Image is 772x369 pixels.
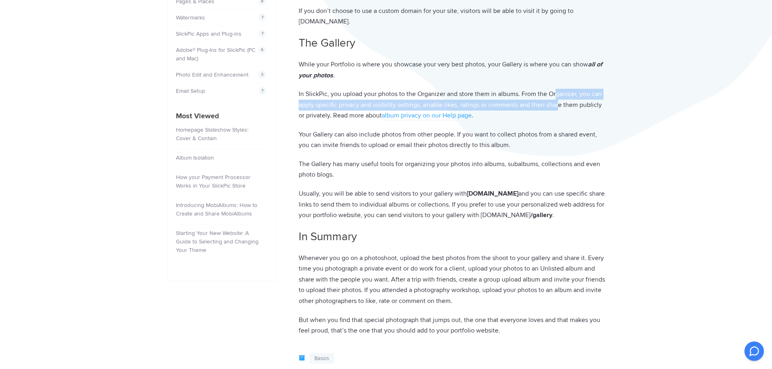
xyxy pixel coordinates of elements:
[258,70,266,79] span: 3
[299,89,605,121] p: In SlickPic, you upload your photos to the Organizer and store them in albums. From the Organizer...
[382,111,472,120] a: album privacy on our Help page
[530,211,552,219] strong: /gallery
[467,190,518,198] strong: [DOMAIN_NAME]
[176,126,248,142] a: Homepage Slideshow Styles: Cover & Contain
[176,154,214,161] a: Album Isolation
[299,129,605,151] p: Your Gallery can also include photos from other people. If you want to collect photos from a shar...
[299,35,605,51] h2: The Gallery
[299,229,605,245] h2: In Summary
[259,30,266,38] span: 7
[299,59,605,81] p: While your Portfolio is where you showcase your very best photos, your Gallery is where you can s...
[299,315,605,336] p: But when you find that special photograph that jumps out, the one that everyone loves and that ma...
[176,202,257,217] a: Introducing MobiAlbums: How to Create and Share MobiAlbums
[176,230,259,254] a: Starting Your New Website: A Guide to Selecting and Changing Your Theme
[299,159,605,180] p: The Gallery has many useful tools for organizing your photos into albums, subalbums, collections ...
[176,87,205,94] a: Email Setup
[259,13,266,21] span: 7
[176,71,248,78] a: Photo Edit and Enhancement
[176,47,255,62] a: Adobe® Plug-Ins for SlickPic (PC and Mac)
[176,30,242,37] a: SlickPic Apps and Plug-ins
[299,253,605,307] p: Whenever you go on a photoshoot, upload the best photos from the shoot to your gallery and share ...
[299,60,602,79] em: all of your photos
[258,46,266,54] span: 6
[176,174,250,189] a: How your Payment Processor Works in Your SlickPic Store
[176,111,268,122] h4: Most Viewed
[310,353,334,364] a: Basics
[299,188,605,221] p: Usually, you will be able to send visitors to your gallery with and you can use specific share li...
[259,87,266,95] span: 7
[176,14,205,21] a: Watermarks
[299,6,605,27] p: If you don’t choose to use a custom domain for your site, visitors will be able to visit it by go...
